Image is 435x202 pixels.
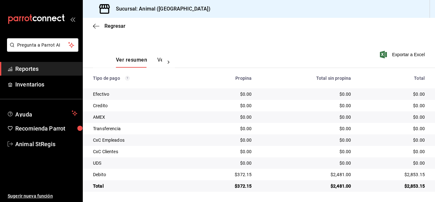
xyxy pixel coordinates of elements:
span: Recomienda Parrot [15,124,77,133]
div: $0.00 [202,137,252,143]
div: $0.00 [262,91,351,97]
div: $0.00 [262,148,351,155]
button: Pregunta a Parrot AI [7,38,78,52]
div: Propina [202,76,252,81]
div: $0.00 [262,102,351,109]
h3: Sucursal: Animal ([GEOGRAPHIC_DATA]) [111,5,210,13]
div: Transferencia [93,125,192,132]
div: $0.00 [202,148,252,155]
div: $2,481.00 [262,171,351,178]
div: $0.00 [361,125,425,132]
span: Pregunta a Parrot AI [17,42,68,49]
span: Animal StRegis [15,140,77,148]
div: UDS [93,160,192,166]
button: Exportar a Excel [381,51,425,58]
div: $0.00 [361,114,425,120]
div: $0.00 [202,114,252,120]
button: Regresar [93,23,125,29]
div: $0.00 [202,160,252,166]
span: Regresar [104,23,125,29]
div: $0.00 [262,114,351,120]
span: Sugerir nueva función [8,193,77,199]
div: Efectivo [93,91,192,97]
button: open_drawer_menu [70,17,75,22]
span: Inventarios [15,80,77,89]
div: $0.00 [361,102,425,109]
div: $0.00 [202,125,252,132]
div: $0.00 [262,125,351,132]
div: $0.00 [361,148,425,155]
span: Reportes [15,64,77,73]
div: CxC Empleados [93,137,192,143]
div: Tipo de pago [93,76,192,81]
button: Ver pagos [157,57,181,68]
div: Debito [93,171,192,178]
span: Ayuda [15,109,69,117]
div: $2,853.15 [361,171,425,178]
a: Pregunta a Parrot AI [4,46,78,53]
div: $2,481.00 [262,183,351,189]
div: $0.00 [262,137,351,143]
div: navigation tabs [116,57,162,68]
div: Total [93,183,192,189]
button: Ver resumen [116,57,147,68]
div: $0.00 [202,102,252,109]
div: $372.15 [202,171,252,178]
svg: Los pagos realizados con Pay y otras terminales son montos brutos. [125,76,130,80]
div: $0.00 [361,137,425,143]
div: CxC Clientes [93,148,192,155]
div: $0.00 [262,160,351,166]
div: $2,853.15 [361,183,425,189]
div: Total [361,76,425,81]
div: Total sin propina [262,76,351,81]
div: Credito [93,102,192,109]
div: $372.15 [202,183,252,189]
div: $0.00 [202,91,252,97]
div: $0.00 [361,91,425,97]
div: AMEX [93,114,192,120]
div: $0.00 [361,160,425,166]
